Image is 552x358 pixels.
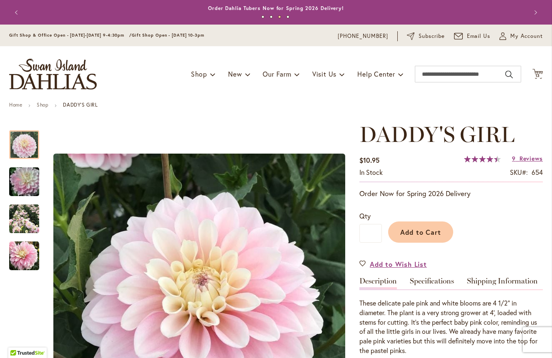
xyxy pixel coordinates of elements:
a: 9 Reviews [512,154,543,162]
iframe: Launch Accessibility Center [6,328,30,352]
p: Order Now for Spring 2026 Delivery [359,189,543,199]
div: 90% [464,156,501,162]
span: Visit Us [312,70,336,78]
button: Add to Cart [388,221,453,243]
a: Home [9,102,22,108]
span: $10.95 [359,156,379,164]
span: In stock [359,168,383,177]
div: DADDY'S GIRL [9,159,48,196]
button: 1 of 4 [261,15,264,18]
a: Shipping Information [467,277,538,289]
button: 2 of 4 [270,15,273,18]
span: New [228,70,242,78]
span: Our Farm [263,70,291,78]
div: Availability [359,168,383,177]
span: Gift Shop & Office Open - [DATE]-[DATE] 9-4:30pm / [9,32,132,38]
span: Subscribe [419,32,445,40]
a: [PHONE_NUMBER] [338,32,388,40]
span: Email Us [467,32,491,40]
button: 3 of 4 [278,15,281,18]
span: DADDY'S GIRL [359,121,514,147]
img: DADDY'S GIRL [9,241,39,271]
span: Add to Cart [400,228,442,236]
div: DADDY'S GIRL [9,122,48,159]
a: Description [359,277,397,289]
a: Add to Wish List [359,259,427,269]
a: Specifications [410,277,454,289]
span: Help Center [357,70,395,78]
div: Detailed Product Info [359,277,543,356]
div: 654 [532,168,543,177]
div: DADDY'S GIRL [9,233,39,270]
button: My Account [499,32,543,40]
span: Add to Wish List [370,259,427,269]
a: Shop [37,102,48,108]
a: Subscribe [407,32,445,40]
span: 9 [512,154,516,162]
strong: SKU [510,168,528,177]
span: My Account [510,32,543,40]
a: Order Dahlia Tubers Now for Spring 2026 Delivery! [208,5,344,11]
strong: DADDY'S GIRL [63,102,98,108]
a: store logo [9,59,97,89]
img: DADDY'S GIRL [9,204,39,234]
span: Reviews [519,154,543,162]
a: Email Us [454,32,491,40]
button: Next [526,4,543,21]
div: DADDY'S GIRL [9,196,48,233]
button: 13 [532,69,543,80]
button: Previous [9,4,26,21]
span: Shop [191,70,207,78]
div: These delicate pale pink and white blooms are 4 1/2” in diameter. The plant is a very strong grow... [359,298,543,356]
span: 13 [535,73,540,78]
span: Gift Shop Open - [DATE] 10-3pm [132,32,204,38]
span: Qty [359,211,371,220]
button: 4 of 4 [286,15,289,18]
